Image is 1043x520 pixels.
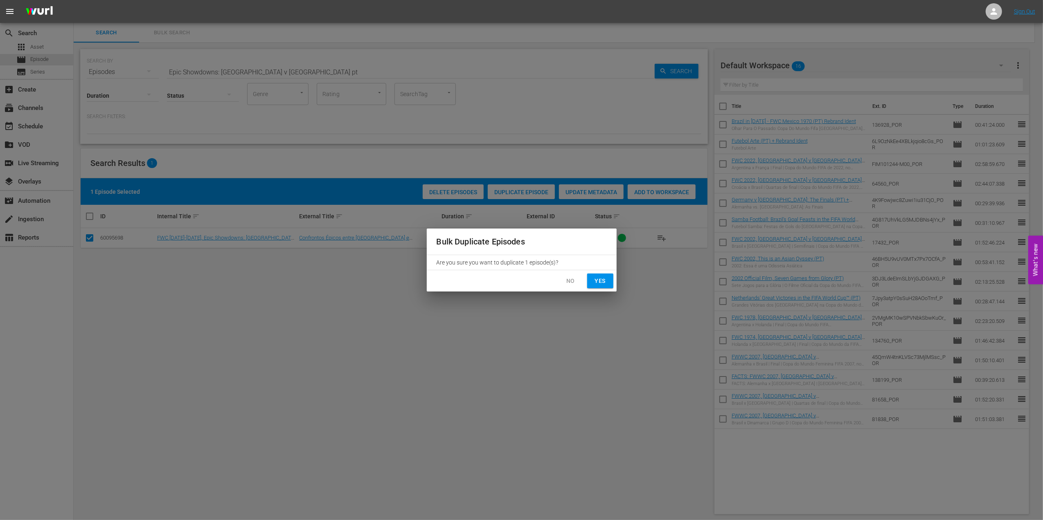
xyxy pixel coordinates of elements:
[437,235,607,248] h2: Bulk Duplicate Episodes
[1028,236,1043,285] button: Open Feedback Widget
[558,273,584,289] button: No
[1014,8,1035,15] a: Sign Out
[427,255,617,270] div: Are you sure you want to duplicate 1 episode(s)?
[20,2,59,21] img: ans4CAIJ8jUAAAAAAAAAAAAAAAAAAAAAAAAgQb4GAAAAAAAAAAAAAAAAAAAAAAAAJMjXAAAAAAAAAAAAAAAAAAAAAAAAgAT5G...
[587,273,613,289] button: Yes
[5,7,15,16] span: menu
[564,276,577,286] span: No
[594,276,607,286] span: Yes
